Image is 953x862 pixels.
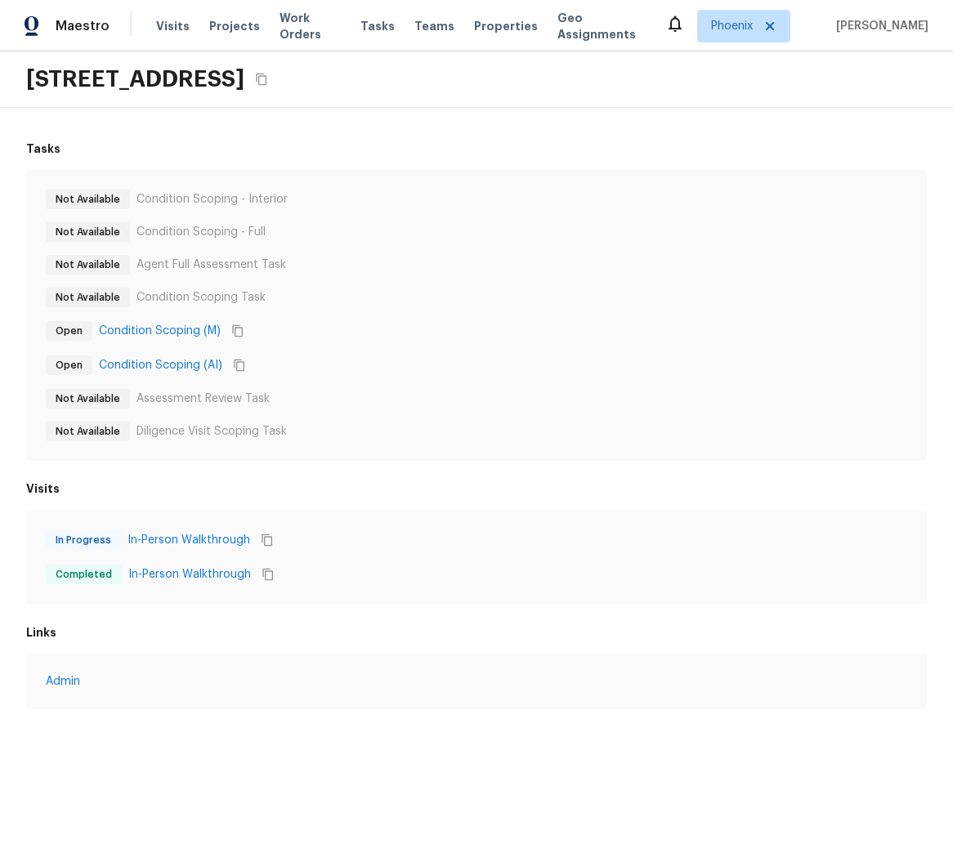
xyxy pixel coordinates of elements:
span: Not Available [49,391,127,407]
p: Assessment Review Task [136,391,270,407]
span: [PERSON_NAME] [830,18,928,34]
span: Properties [474,18,538,34]
span: Not Available [49,423,127,440]
span: Phoenix [711,18,753,34]
button: Copy Address [251,69,272,90]
a: Admin [46,673,907,690]
span: Not Available [49,224,127,240]
h6: Links [26,624,927,641]
span: Completed [49,566,119,583]
span: Projects [209,18,260,34]
span: Work Orders [280,10,341,42]
h2: [STREET_ADDRESS] [26,65,244,94]
button: Copy Task ID [229,355,250,376]
span: Teams [414,18,454,34]
span: Tasks [360,20,395,32]
p: Condition Scoping - Interior [136,191,288,208]
span: Not Available [49,191,127,208]
a: Condition Scoping (M) [99,323,221,339]
a: Condition Scoping (AI) [99,357,222,373]
h6: Visits [26,480,927,497]
span: Not Available [49,289,127,306]
span: Open [49,323,89,339]
p: Diligence Visit Scoping Task [136,423,287,440]
a: In-Person Walkthrough [128,566,251,583]
p: Condition Scoping - Full [136,224,266,240]
h6: Tasks [26,141,927,157]
button: Copy Visit ID [257,529,278,551]
span: In Progress [49,532,118,548]
button: Copy Task ID [227,320,248,342]
span: Not Available [49,257,127,273]
a: In-Person Walkthrough [128,532,250,548]
span: Visits [156,18,190,34]
span: Geo Assignments [557,10,646,42]
span: Open [49,357,89,373]
button: Copy Visit ID [257,564,279,585]
span: Maestro [56,18,110,34]
p: Agent Full Assessment Task [136,257,286,273]
p: Condition Scoping Task [136,289,266,306]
